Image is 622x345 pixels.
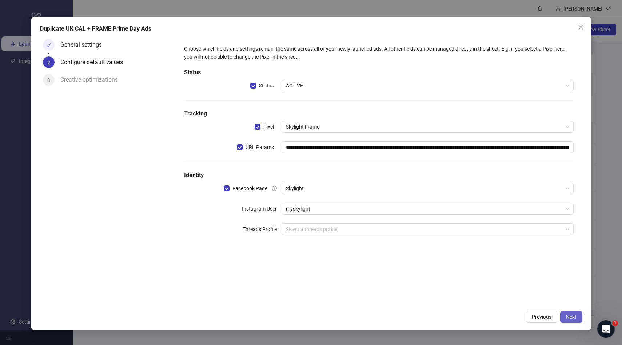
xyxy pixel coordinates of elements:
[566,314,577,320] span: Next
[184,45,573,61] div: Choose which fields and settings remain the same across all of your newly launched ads. All other...
[286,183,569,194] span: Skylight
[230,184,270,192] span: Facebook Page
[184,171,573,180] h5: Identity
[47,60,50,66] span: 2
[40,24,582,33] div: Duplicate UK CAL + FRAME Prime Day Ads
[286,203,569,214] span: myskylight
[526,311,557,323] button: Previous
[612,320,618,326] span: 1
[272,186,277,191] span: question-circle
[260,123,277,131] span: Pixel
[60,56,129,68] div: Configure default values
[597,320,615,338] iframe: Intercom live chat
[256,82,277,90] span: Status
[532,314,551,320] span: Previous
[184,68,573,77] h5: Status
[286,121,569,132] span: Skylight Frame
[575,21,587,33] button: Close
[46,43,51,48] span: check
[286,80,569,91] span: ACTIVE
[60,74,124,86] div: Creative optimizations
[47,77,50,83] span: 3
[578,24,584,30] span: close
[242,203,282,215] label: Instagram User
[243,143,277,151] span: URL Params
[60,39,108,51] div: General settings
[560,311,582,323] button: Next
[243,223,282,235] label: Threads Profile
[184,109,573,118] h5: Tracking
